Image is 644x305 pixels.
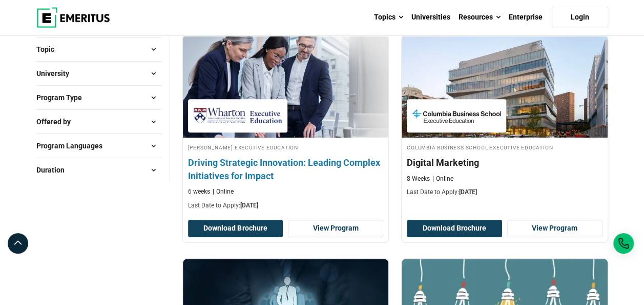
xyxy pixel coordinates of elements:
span: [DATE] [240,202,258,209]
h4: Driving Strategic Innovation: Leading Complex Initiatives for Impact [188,156,384,182]
button: Program Type [36,90,161,105]
button: Duration [36,162,161,178]
span: Program Type [36,92,90,103]
a: View Program [288,220,383,237]
img: Columbia Business School Executive Education [412,104,501,127]
p: Online [432,175,453,183]
p: Last Date to Apply: [407,188,603,197]
a: Digital Marketing Course by Columbia Business School Executive Education - September 11, 2025 Col... [402,35,608,202]
span: Offered by [36,116,79,127]
a: Login [552,7,608,28]
h4: [PERSON_NAME] Executive Education [188,143,384,151]
a: Digital Transformation Course by Wharton Executive Education - September 10, 2025 Wharton Executi... [183,35,389,215]
span: Duration [36,164,73,176]
img: Driving Strategic Innovation: Leading Complex Initiatives for Impact | Online Digital Transformat... [172,30,399,143]
img: Digital Marketing | Online Digital Marketing Course [402,35,608,138]
p: Last Date to Apply: [188,201,384,210]
button: University [36,66,161,81]
h4: Digital Marketing [407,156,603,169]
span: University [36,68,77,79]
h4: Columbia Business School Executive Education [407,143,603,151]
img: Wharton Executive Education [193,104,282,127]
button: Topic [36,42,161,57]
button: Program Languages [36,138,161,154]
button: Download Brochure [188,220,283,237]
p: Online [213,187,234,196]
p: 8 Weeks [407,175,430,183]
span: Program Languages [36,140,111,151]
a: View Program [507,220,603,237]
button: Offered by [36,114,161,129]
span: [DATE] [459,188,477,196]
button: Download Brochure [407,220,502,237]
span: Topic [36,44,63,55]
p: 6 weeks [188,187,210,196]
